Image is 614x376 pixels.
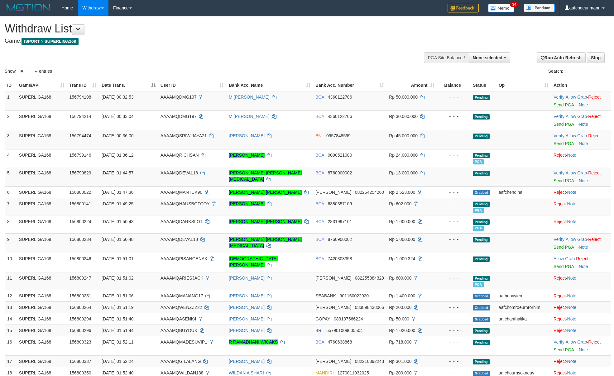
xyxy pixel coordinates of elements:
label: Search: [548,67,609,76]
a: Note [579,102,588,107]
span: Rp 5.000.000 [389,237,415,242]
span: 156800296 [70,328,91,333]
td: · · [551,130,611,149]
td: 6 [5,186,17,198]
a: Reject [588,95,601,100]
span: Rp 13.000.000 [389,170,418,175]
td: · [551,313,611,325]
div: - - - [439,293,468,299]
td: 13 [5,301,17,313]
a: Reject [554,276,566,281]
div: - - - [439,170,468,176]
span: AAAAMQSRIWIJAYA21 [161,133,207,138]
a: [PERSON_NAME] [229,316,265,321]
span: Copy 4360122706 to clipboard [328,95,352,100]
a: Verify [554,237,564,242]
span: [DATE] 01:50:43 [102,219,133,224]
td: · [551,149,611,167]
th: Bank Acc. Number: activate to sort column ascending [313,80,386,91]
div: - - - [439,304,468,310]
span: AAAAMQMANANG17 [161,293,203,298]
span: [PERSON_NAME] [315,190,351,195]
span: AAAAMQPISANGENAK [161,256,208,261]
a: Reject [554,201,566,206]
div: - - - [439,339,468,345]
th: Status [470,80,496,91]
a: [PERSON_NAME] [PERSON_NAME] [229,190,302,195]
span: Pending [473,95,490,100]
td: SUPERLIGA168 [17,336,67,355]
img: Button%20Memo.svg [488,4,514,12]
span: Copy 0090521080 to clipboard [328,153,352,158]
span: Copy 083898438066 to clipboard [355,305,384,310]
a: Allow Grab [566,114,587,119]
a: [PERSON_NAME] [PERSON_NAME] [229,219,302,224]
span: Copy 6380357109 to clipboard [328,201,352,206]
span: · [566,339,588,344]
a: Reject [588,237,601,242]
span: [DATE] 01:36:12 [102,153,133,158]
span: Copy 8760900002 to clipboard [328,170,352,175]
div: - - - [439,256,468,262]
span: AAAAMQRICHSAN [161,153,199,158]
span: [PERSON_NAME] [315,276,351,281]
a: Note [567,293,577,298]
span: Pending [473,171,490,176]
span: BCA [315,95,324,100]
span: Grabbed [473,190,490,195]
td: · [551,253,611,272]
a: Note [567,201,577,206]
span: Copy 0957848599 to clipboard [326,133,351,138]
div: - - - [439,189,468,195]
span: BCA [315,170,324,175]
span: Rp 200.000 [389,305,411,310]
th: ID [5,80,17,91]
span: AAAAMQBUYDUK [161,328,197,333]
span: Rp 50.000.000 [389,95,418,100]
span: Rp 600.000 [389,276,411,281]
td: 1 [5,91,17,111]
span: 156800141 [70,201,91,206]
a: Note [579,264,588,269]
span: AAAAMQDEVAL18 [161,237,198,242]
div: - - - [439,316,468,322]
span: [DATE] 01:51:01 [102,256,133,261]
span: Marked by aafromsomean [473,282,484,287]
span: Grabbed [473,294,490,299]
td: 2 [5,110,17,130]
a: Note [579,347,588,352]
span: Rp 45.000.000 [389,133,418,138]
a: Verify [554,170,564,175]
span: Copy 4360122706 to clipboard [328,114,352,119]
span: BCA [315,114,324,119]
span: Rp 50.000 [389,316,409,321]
td: 5 [5,167,17,186]
span: AAAAMQWENZZZ22 [161,305,202,310]
a: Reject [588,170,601,175]
a: Reject [554,305,566,310]
a: Allow Grab [566,170,587,175]
a: Run Auto-Refresh [537,52,586,63]
span: None selected [473,55,502,60]
a: Allow Grab [566,95,587,100]
span: [DATE] 01:50:48 [102,237,133,242]
a: [PERSON_NAME] [PERSON_NAME][MEDICAL_DATA] [229,170,302,182]
label: Show entries [5,67,52,76]
span: · [566,95,588,100]
span: Pending [473,202,490,207]
td: · · [551,167,611,186]
a: Note [567,328,577,333]
td: · [551,272,611,290]
span: AAAAMQASENK4 [161,316,196,321]
td: 16 [5,336,17,355]
div: - - - [439,275,468,281]
a: Note [567,219,577,224]
h4: Game: [5,38,403,44]
th: Amount: activate to sort column ascending [386,80,437,91]
span: Copy 7420308358 to clipboard [328,256,352,261]
a: WILDAN A SHARI [229,370,264,375]
span: Rp 1.020.000 [389,328,415,333]
a: [PERSON_NAME] [229,328,265,333]
span: 156800224 [70,219,91,224]
span: Marked by aafnonsreyleab [473,226,484,231]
